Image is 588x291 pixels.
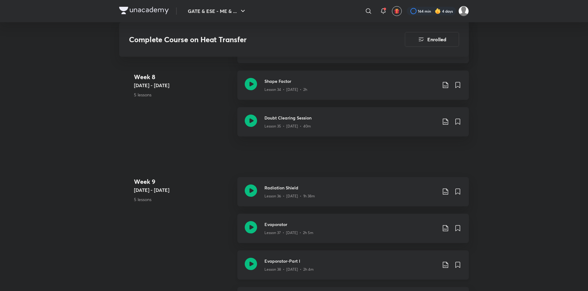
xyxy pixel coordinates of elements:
button: Enrolled [405,32,459,47]
h3: Evaporator [264,221,437,228]
h5: [DATE] - [DATE] [134,186,232,194]
h3: Radiation Shield [264,184,437,191]
img: Prakhar Mishra [458,6,469,16]
p: Lesson 35 • [DATE] • 40m [264,123,311,129]
a: EvaporatorLesson 37 • [DATE] • 2h 5m [237,214,469,250]
img: Company Logo [119,7,169,14]
a: Radiation ShieldLesson 36 • [DATE] • 1h 38m [237,177,469,214]
p: Lesson 36 • [DATE] • 1h 38m [264,193,315,199]
p: 5 lessons [134,91,232,98]
h4: Week 8 [134,72,232,82]
h5: [DATE] - [DATE] [134,82,232,89]
img: avatar [394,8,400,14]
h3: Doubt Clearing Session [264,115,437,121]
p: Lesson 37 • [DATE] • 2h 5m [264,230,313,236]
p: 5 lessons [134,196,232,203]
button: GATE & ESE - ME & ... [184,5,250,17]
img: streak [435,8,441,14]
h3: Evaporator-Part I [264,258,437,264]
a: Company Logo [119,7,169,16]
a: Shape FactorLesson 34 • [DATE] • 2h [237,71,469,107]
h4: Week 9 [134,177,232,186]
p: Lesson 38 • [DATE] • 2h 4m [264,267,314,272]
h3: Complete Course on Heat Transfer [129,35,370,44]
h3: Shape Factor [264,78,437,84]
button: avatar [392,6,402,16]
a: Doubt Clearing SessionLesson 35 • [DATE] • 40m [237,107,469,144]
a: Evaporator-Part ILesson 38 • [DATE] • 2h 4m [237,250,469,287]
p: Lesson 34 • [DATE] • 2h [264,87,307,92]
